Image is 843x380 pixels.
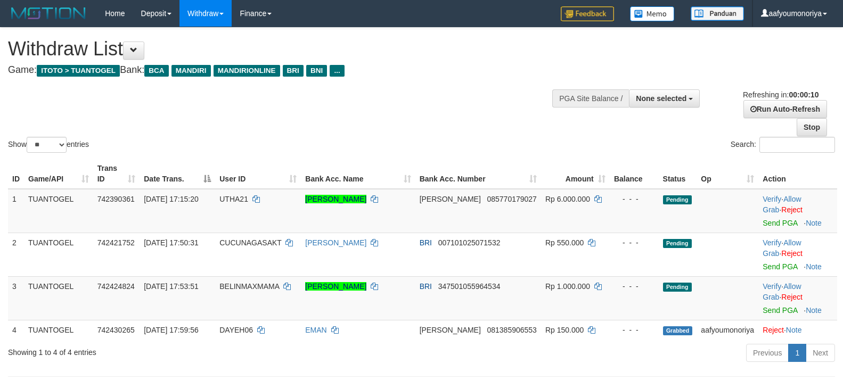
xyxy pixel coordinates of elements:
[758,233,837,276] td: · ·
[305,282,366,291] a: [PERSON_NAME]
[97,282,135,291] span: 742424824
[788,344,806,362] a: 1
[731,137,835,153] label: Search:
[781,205,803,214] a: Reject
[283,65,304,77] span: BRI
[8,137,89,153] label: Show entries
[8,320,24,340] td: 4
[415,159,541,189] th: Bank Acc. Number: activate to sort column ascending
[97,238,135,247] span: 742421752
[758,189,837,233] td: · ·
[140,159,215,189] th: Date Trans.: activate to sort column descending
[420,238,432,247] span: BRI
[758,320,837,340] td: ·
[171,65,211,77] span: MANDIRI
[541,159,610,189] th: Amount: activate to sort column ascending
[763,262,797,271] a: Send PGA
[746,344,789,362] a: Previous
[545,238,584,247] span: Rp 550.000
[8,276,24,320] td: 3
[144,65,168,77] span: BCA
[24,320,93,340] td: TUANTOGEL
[8,343,343,358] div: Showing 1 to 4 of 4 entries
[763,219,797,227] a: Send PGA
[305,195,366,203] a: [PERSON_NAME]
[610,159,659,189] th: Balance
[97,195,135,203] span: 742390361
[545,326,584,334] span: Rp 150.000
[663,195,692,204] span: Pending
[763,282,801,301] span: ·
[144,282,198,291] span: [DATE] 17:53:51
[663,239,692,248] span: Pending
[487,195,536,203] span: Copy 085770179027 to clipboard
[8,233,24,276] td: 2
[758,276,837,320] td: · ·
[24,276,93,320] td: TUANTOGEL
[24,233,93,276] td: TUANTOGEL
[219,195,248,203] span: UTHA21
[27,137,67,153] select: Showentries
[144,238,198,247] span: [DATE] 17:50:31
[691,6,744,21] img: panduan.png
[420,326,481,334] span: [PERSON_NAME]
[545,282,590,291] span: Rp 1.000.000
[697,320,758,340] td: aafyoumonoriya
[781,249,803,258] a: Reject
[420,282,432,291] span: BRI
[806,262,822,271] a: Note
[219,238,281,247] span: CUCUNAGASAKT
[743,100,827,118] a: Run Auto-Refresh
[663,326,693,335] span: Grabbed
[37,65,120,77] span: ITOTO > TUANTOGEL
[301,159,415,189] th: Bank Acc. Name: activate to sort column ascending
[8,38,551,60] h1: Withdraw List
[8,5,89,21] img: MOTION_logo.png
[97,326,135,334] span: 742430265
[630,6,675,21] img: Button%20Memo.svg
[789,90,819,99] strong: 00:00:10
[763,282,801,301] a: Allow Grab
[545,195,590,203] span: Rp 6.000.000
[614,237,654,248] div: - - -
[763,195,781,203] a: Verify
[330,65,344,77] span: ...
[629,89,700,108] button: None selected
[743,90,819,99] span: Refreshing in:
[786,326,802,334] a: Note
[219,326,253,334] span: DAYEH06
[659,159,697,189] th: Status
[797,118,827,136] a: Stop
[24,159,93,189] th: Game/API: activate to sort column ascending
[8,65,551,76] h4: Game: Bank:
[552,89,629,108] div: PGA Site Balance /
[763,282,781,291] a: Verify
[697,159,758,189] th: Op: activate to sort column ascending
[614,281,654,292] div: - - -
[763,306,797,315] a: Send PGA
[487,326,536,334] span: Copy 081385906553 to clipboard
[758,159,837,189] th: Action
[806,344,835,362] a: Next
[614,194,654,204] div: - - -
[144,326,198,334] span: [DATE] 17:59:56
[306,65,327,77] span: BNI
[806,306,822,315] a: Note
[763,238,801,258] span: ·
[305,326,326,334] a: EMAN
[305,238,366,247] a: [PERSON_NAME]
[24,189,93,233] td: TUANTOGEL
[438,238,501,247] span: Copy 007101025071532 to clipboard
[144,195,198,203] span: [DATE] 17:15:20
[763,195,801,214] a: Allow Grab
[763,195,801,214] span: ·
[663,283,692,292] span: Pending
[636,94,686,103] span: None selected
[219,282,279,291] span: BELINMAXMAMA
[763,238,781,247] a: Verify
[438,282,501,291] span: Copy 347501055964534 to clipboard
[561,6,614,21] img: Feedback.jpg
[420,195,481,203] span: [PERSON_NAME]
[8,159,24,189] th: ID
[93,159,140,189] th: Trans ID: activate to sort column ascending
